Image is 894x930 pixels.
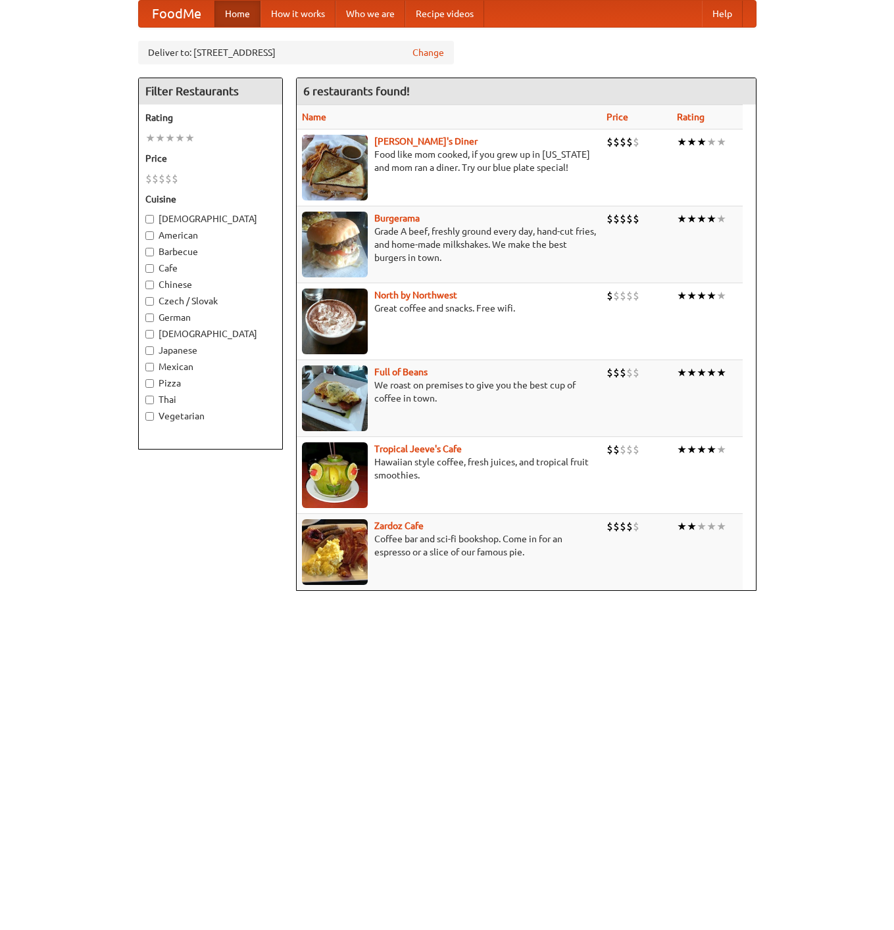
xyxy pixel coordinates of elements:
[633,519,639,534] li: $
[145,360,276,373] label: Mexican
[175,131,185,145] li: ★
[677,289,687,303] li: ★
[145,131,155,145] li: ★
[707,289,716,303] li: ★
[677,365,687,380] li: ★
[607,212,613,226] li: $
[145,281,154,289] input: Chinese
[687,289,697,303] li: ★
[697,365,707,380] li: ★
[687,212,697,226] li: ★
[620,442,626,457] li: $
[620,519,626,534] li: $
[405,1,484,27] a: Recipe videos
[633,365,639,380] li: $
[620,212,626,226] li: $
[374,290,457,300] b: North by Northwest
[374,444,462,454] a: Tropical Jeeve's Cafe
[620,289,626,303] li: $
[302,365,368,431] img: beans.jpg
[145,212,276,225] label: [DEMOGRAPHIC_DATA]
[145,363,154,371] input: Mexican
[145,152,276,165] h5: Price
[697,519,707,534] li: ★
[261,1,335,27] a: How it works
[687,519,697,534] li: ★
[302,532,596,559] p: Coffee bar and sci-fi bookshop. Come in for an espresso or a slice of our famous pie.
[374,213,420,223] a: Burgerama
[302,302,596,315] p: Great coffee and snacks. Free wifi.
[139,78,282,105] h4: Filter Restaurants
[633,212,639,226] li: $
[185,131,195,145] li: ★
[707,365,716,380] li: ★
[613,442,620,457] li: $
[633,135,639,149] li: $
[607,442,613,457] li: $
[374,136,478,147] a: [PERSON_NAME]'s Diner
[716,135,726,149] li: ★
[613,135,620,149] li: $
[677,135,687,149] li: ★
[626,519,633,534] li: $
[165,172,172,186] li: $
[302,112,326,122] a: Name
[626,365,633,380] li: $
[687,365,697,380] li: ★
[145,330,154,338] input: [DEMOGRAPHIC_DATA]
[716,365,726,380] li: ★
[607,519,613,534] li: $
[626,289,633,303] li: $
[716,289,726,303] li: ★
[620,135,626,149] li: $
[716,442,726,457] li: ★
[633,442,639,457] li: $
[707,135,716,149] li: ★
[374,367,428,377] b: Full of Beans
[716,212,726,226] li: ★
[697,289,707,303] li: ★
[145,396,154,404] input: Thai
[607,112,628,122] a: Price
[145,193,276,206] h5: Cuisine
[613,289,620,303] li: $
[620,365,626,380] li: $
[707,519,716,534] li: ★
[697,212,707,226] li: ★
[145,346,154,355] input: Japanese
[697,135,707,149] li: ★
[302,379,596,405] p: We roast on premises to give you the best cup of coffee in town.
[626,442,633,457] li: $
[302,225,596,264] p: Grade A beef, freshly ground every day, hand-cut fries, and home-made milkshakes. We make the bes...
[145,297,154,306] input: Czech / Slovak
[159,172,165,186] li: $
[716,519,726,534] li: ★
[302,148,596,174] p: Food like mom cooked, if you grew up in [US_STATE] and mom ran a diner. Try our blue plate special!
[145,262,276,275] label: Cafe
[145,172,152,186] li: $
[172,172,178,186] li: $
[607,365,613,380] li: $
[152,172,159,186] li: $
[145,379,154,388] input: Pizza
[145,377,276,390] label: Pizza
[138,41,454,64] div: Deliver to: [STREET_ADDRESS]
[145,248,154,256] input: Barbecue
[677,112,705,122] a: Rating
[145,327,276,340] label: [DEMOGRAPHIC_DATA]
[626,212,633,226] li: $
[335,1,405,27] a: Who we are
[145,111,276,124] h5: Rating
[687,442,697,457] li: ★
[302,289,368,354] img: north.jpg
[145,409,276,423] label: Vegetarian
[303,85,410,97] ng-pluralize: 6 restaurants found!
[145,264,154,273] input: Cafe
[613,212,620,226] li: $
[214,1,261,27] a: Home
[613,519,620,534] li: $
[139,1,214,27] a: FoodMe
[707,442,716,457] li: ★
[302,455,596,482] p: Hawaiian style coffee, fresh juices, and tropical fruit smoothies.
